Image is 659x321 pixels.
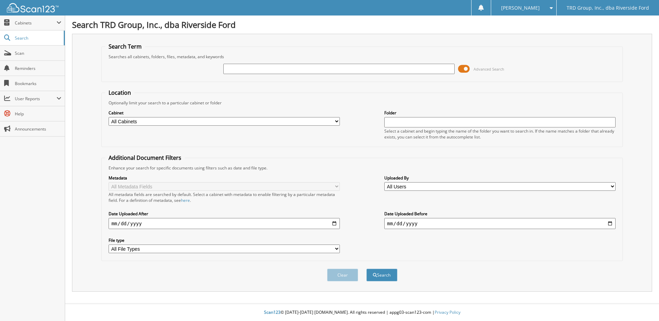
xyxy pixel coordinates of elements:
[109,237,340,243] label: File type
[105,165,619,171] div: Enhance your search for specific documents using filters such as date and file type.
[384,218,616,229] input: end
[105,89,134,96] legend: Location
[15,35,60,41] span: Search
[72,19,652,30] h1: Search TRD Group, Inc., dba Riverside Ford
[109,110,340,116] label: Cabinet
[567,6,649,10] span: TRD Group, Inc., dba Riverside Ford
[15,126,61,132] span: Announcements
[15,81,61,86] span: Bookmarks
[625,288,659,321] iframe: Chat Widget
[105,43,145,50] legend: Search Term
[15,65,61,71] span: Reminders
[474,66,504,72] span: Advanced Search
[366,269,397,281] button: Search
[384,211,616,217] label: Date Uploaded Before
[384,175,616,181] label: Uploaded By
[105,100,619,106] div: Optionally limit your search to a particular cabinet or folder
[105,54,619,60] div: Searches all cabinets, folders, files, metadata, and keywords
[435,309,460,315] a: Privacy Policy
[109,218,340,229] input: start
[384,110,616,116] label: Folder
[327,269,358,281] button: Clear
[15,20,57,26] span: Cabinets
[7,3,59,12] img: scan123-logo-white.svg
[15,96,57,102] span: User Reports
[109,175,340,181] label: Metadata
[181,197,190,203] a: here
[501,6,540,10] span: [PERSON_NAME]
[109,191,340,203] div: All metadata fields are searched by default. Select a cabinet with metadata to enable filtering b...
[264,309,281,315] span: Scan123
[65,304,659,321] div: © [DATE]-[DATE] [DOMAIN_NAME]. All rights reserved | appg03-scan123-com |
[109,211,340,217] label: Date Uploaded After
[384,128,616,140] div: Select a cabinet and begin typing the name of the folder you want to search in. If the name match...
[105,154,185,162] legend: Additional Document Filters
[15,111,61,117] span: Help
[15,50,61,56] span: Scan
